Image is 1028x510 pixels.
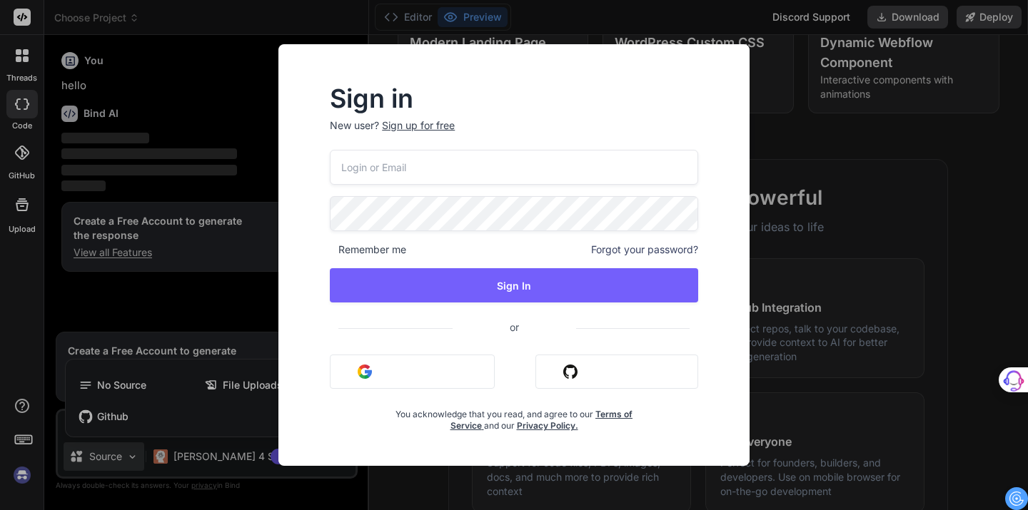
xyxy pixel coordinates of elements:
a: Privacy Policy. [517,420,578,431]
button: Sign in with Google [330,355,495,389]
input: Login or Email [330,150,698,185]
span: or [453,310,576,345]
span: Forgot your password? [591,243,698,257]
div: You acknowledge that you read, and agree to our and our [391,400,637,432]
p: New user? [330,118,698,150]
img: google [358,364,372,379]
button: Sign in with Github [535,355,698,389]
button: Sign In [330,268,698,302]
span: Remember me [330,243,406,257]
h2: Sign in [330,87,698,110]
div: Sign up for free [382,118,455,133]
img: github [563,364,578,379]
a: Terms of Service [450,409,633,431]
